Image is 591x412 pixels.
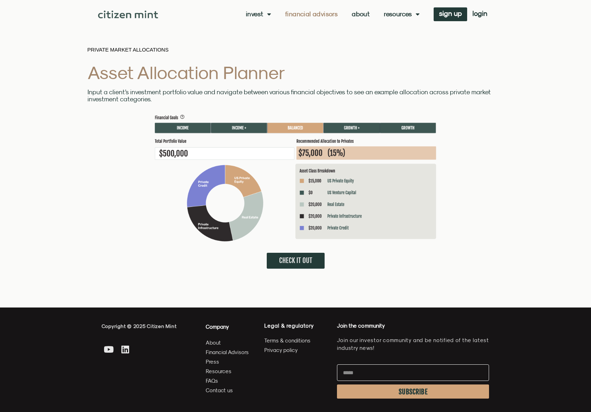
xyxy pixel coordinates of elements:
button: SUBSCRIBE [337,384,489,399]
span: Copyright © 2025 Citizen Mint [102,323,177,329]
span: login [472,11,487,16]
form: Newsletter [337,364,489,402]
span: About [206,338,221,347]
a: sign up [434,7,467,21]
span: Resources [206,367,231,376]
a: Press [206,357,249,366]
a: CHECK IT OUT [267,253,325,269]
a: About [352,11,370,18]
h4: Company [206,322,249,331]
span: Press [206,357,219,366]
span: FAQs [206,376,218,385]
h4: Join the community [337,322,489,329]
a: Invest [246,11,271,18]
a: Resources [206,367,249,376]
span: CHECK IT OUT [279,256,312,265]
a: Financial Advisors [206,348,249,357]
nav: Menu [246,11,420,18]
a: Terms & conditions [264,336,330,345]
a: login [467,7,493,21]
p: Input a client’s investment portfolio value and navigate between various financial objectives to ... [88,89,504,103]
img: Citizen Mint [98,11,158,18]
h4: Legal & regulatory [264,322,330,329]
span: SUBSCRIBE [399,389,428,395]
span: sign up [439,11,462,16]
a: Financial Advisors [285,11,338,18]
span: PRIVATE MARKET ALLOCATIONS [88,47,169,53]
a: Contact us [206,386,249,395]
a: About [206,338,249,347]
span: Terms & conditions [264,336,310,345]
span: Privacy policy [264,346,298,354]
p: Join our investor community and be notified of the latest industry news! [337,336,489,352]
span: Contact us [206,386,233,395]
a: FAQs [206,376,249,385]
h2: Asset Allocation Planner [88,64,504,82]
div: Page 3 [88,89,504,103]
a: Privacy policy [264,346,330,354]
a: Resources [384,11,420,18]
